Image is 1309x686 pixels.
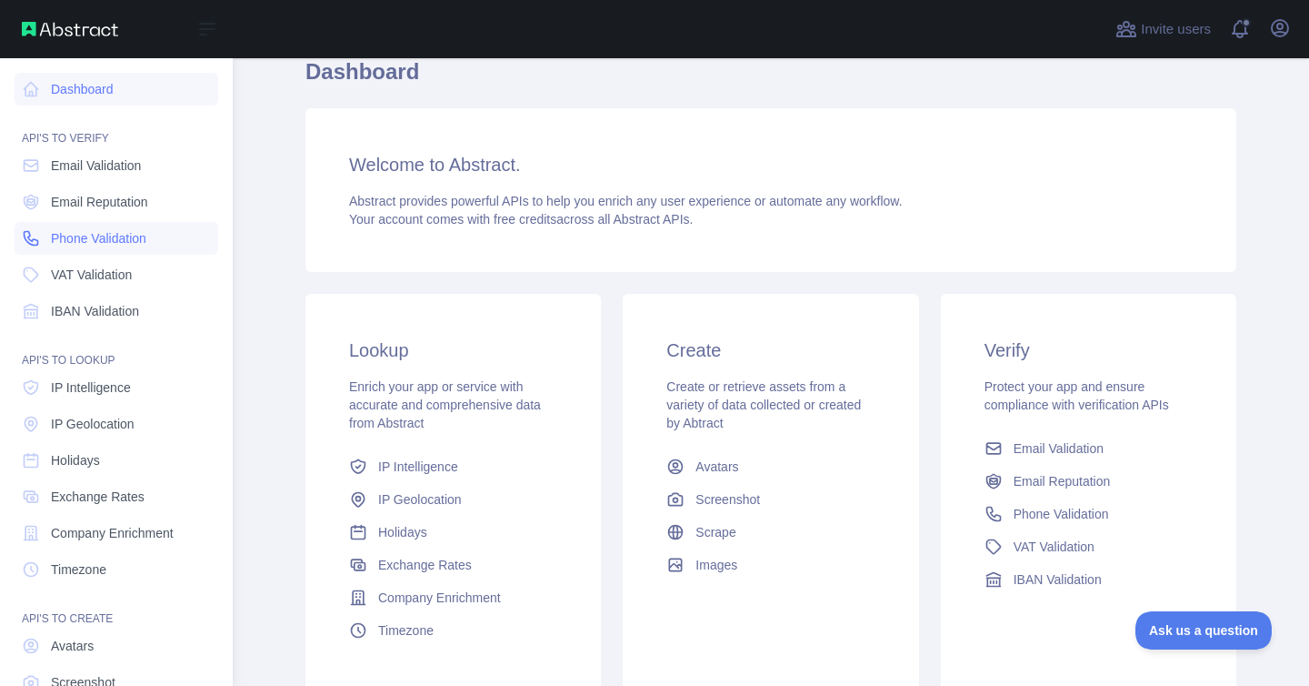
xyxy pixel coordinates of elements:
span: Holidays [378,523,427,541]
a: Scrape [659,516,882,549]
a: Avatars [659,450,882,483]
a: IBAN Validation [977,563,1200,596]
a: Timezone [342,614,565,647]
span: Invite users [1141,19,1211,40]
span: Phone Validation [51,229,146,247]
span: IBAN Validation [51,302,139,320]
span: Email Validation [1014,439,1104,458]
a: VAT Validation [977,530,1200,563]
a: Phone Validation [977,498,1200,530]
span: Phone Validation [1014,505,1109,523]
span: Email Validation [51,156,141,175]
h1: Dashboard [305,57,1236,101]
a: Images [659,549,882,581]
a: IP Intelligence [15,371,218,404]
span: IBAN Validation [1014,570,1102,589]
span: Timezone [51,560,106,579]
span: IP Geolocation [51,415,135,433]
button: Invite users [1112,15,1214,44]
span: Email Reputation [1014,472,1111,490]
h3: Create [666,338,874,363]
h3: Verify [984,338,1193,363]
span: Exchange Rates [51,488,145,506]
span: Email Reputation [51,193,148,211]
span: Screenshot [695,490,760,509]
div: API'S TO LOOKUP [15,331,218,368]
span: Scrape [695,523,735,541]
span: IP Intelligence [51,378,131,397]
a: Holidays [342,516,565,549]
span: Timezone [378,621,434,640]
a: Email Reputation [15,186,218,218]
a: Dashboard [15,73,218,106]
a: IBAN Validation [15,295,218,328]
a: IP Intelligence [342,450,565,483]
a: Exchange Rates [15,480,218,513]
span: free credits [494,212,556,227]
h3: Welcome to Abstract. [349,152,1193,177]
span: IP Intelligence [378,458,458,476]
span: Holidays [51,451,100,469]
iframe: Toggle Customer Support [1135,611,1273,650]
a: Exchange Rates [342,549,565,581]
a: Company Enrichment [15,517,218,550]
span: Create or retrieve assets from a variety of data collected or created by Abtract [666,379,861,430]
span: Your account comes with across all Abstract APIs. [349,212,693,227]
span: VAT Validation [51,266,132,284]
a: VAT Validation [15,258,218,291]
a: Email Validation [15,149,218,182]
span: VAT Validation [1014,538,1094,556]
span: Avatars [51,637,94,655]
span: Abstract provides powerful APIs to help you enrich any user experience or automate any workflow. [349,194,903,208]
a: Email Validation [977,432,1200,465]
span: Exchange Rates [378,556,472,574]
span: IP Geolocation [378,490,462,509]
a: Email Reputation [977,465,1200,498]
span: Avatars [695,458,738,476]
a: Avatars [15,630,218,662]
a: Company Enrichment [342,581,565,614]
div: API'S TO CREATE [15,590,218,626]
span: Company Enrichment [378,589,501,607]
a: Phone Validation [15,222,218,255]
a: IP Geolocation [15,408,218,440]
a: Screenshot [659,483,882,516]
a: IP Geolocation [342,483,565,516]
span: Enrich your app or service with accurate and comprehensive data from Abstract [349,379,541,430]
span: Company Enrichment [51,524,174,542]
span: Images [695,556,737,574]
a: Timezone [15,553,218,586]
img: Abstract API [22,22,118,36]
h3: Lookup [349,338,557,363]
span: Protect your app and ensure compliance with verification APIs [984,379,1169,412]
a: Holidays [15,444,218,477]
div: API'S TO VERIFY [15,109,218,146]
